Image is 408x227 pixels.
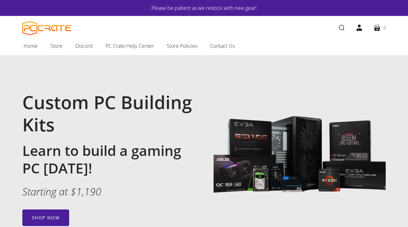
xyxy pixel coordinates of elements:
[41,4,367,12] a: Please be patient as we restock with new gear!
[160,39,204,53] a: Store Policies
[22,185,101,198] em: Starting at $1,190
[106,42,154,50] span: PC Crate Help Center
[368,19,391,37] a: 0
[44,39,69,53] a: Store
[22,209,69,226] a: Shop now
[383,24,386,31] span: 0
[210,42,235,50] span: Contact Us
[69,39,99,53] a: Discord
[24,42,38,50] span: Home
[22,142,194,177] h2: Learn to build a gaming PC [DATE]!
[99,39,160,53] a: PC Crate Help Center
[13,39,395,55] nav: Main navigation
[22,91,194,135] h1: Custom PC Building Kits
[50,42,62,50] span: Store
[75,42,93,50] span: Discord
[167,42,197,50] span: Store Policies
[17,39,44,53] a: Home
[204,39,241,53] a: Contact Us
[22,21,72,35] a: PC CRATE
